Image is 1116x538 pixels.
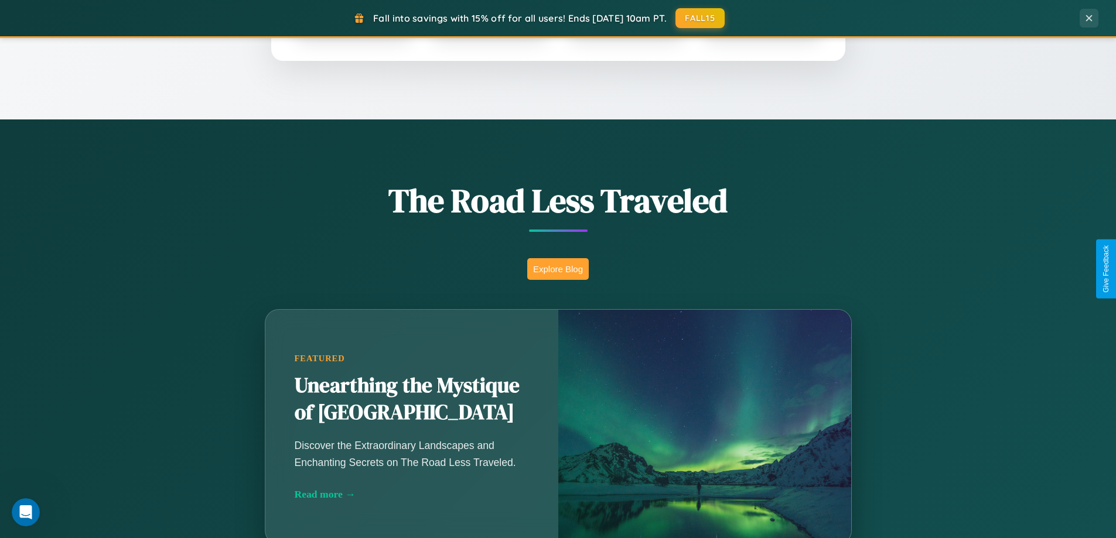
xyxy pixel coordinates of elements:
div: Featured [295,354,529,364]
iframe: Intercom live chat [12,498,40,526]
div: Read more → [295,488,529,501]
p: Discover the Extraordinary Landscapes and Enchanting Secrets on The Road Less Traveled. [295,437,529,470]
h1: The Road Less Traveled [207,178,910,223]
button: Explore Blog [527,258,589,280]
button: FALL15 [675,8,725,28]
div: Give Feedback [1102,245,1110,293]
span: Fall into savings with 15% off for all users! Ends [DATE] 10am PT. [373,12,667,24]
h2: Unearthing the Mystique of [GEOGRAPHIC_DATA] [295,372,529,426]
